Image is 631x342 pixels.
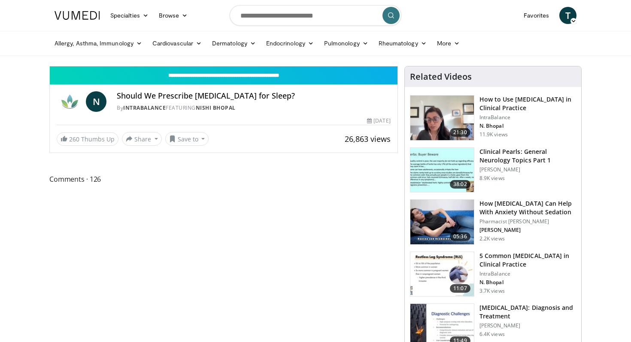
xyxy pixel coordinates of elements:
[479,175,505,182] p: 8.9K views
[479,270,576,277] p: IntraBalance
[479,114,576,121] p: IntraBalance
[410,199,576,245] a: 05:36 How [MEDICAL_DATA] Can Help With Anxiety Without Sedation Pharmacist [PERSON_NAME] [PERSON_...
[123,104,166,111] a: IntraBalance
[49,35,147,52] a: Allergy, Asthma, Immunology
[450,232,470,241] span: 05:36
[479,199,576,216] h3: How [MEDICAL_DATA] Can Help With Anxiety Without Sedation
[230,5,401,26] input: Search topics, interventions
[479,227,576,234] p: [PERSON_NAME]
[559,7,576,24] a: T
[410,96,474,140] img: 662646f3-24dc-48fd-91cb-7f13467e765c.150x105_q85_crop-smart_upscale.jpg
[57,132,118,146] a: 260 Thumbs Up
[122,132,162,146] button: Share
[261,35,319,52] a: Endocrinology
[410,148,474,192] img: 91ec4e47-6cc3-4d45-a77d-be3eb23d61cb.150x105_q85_crop-smart_upscale.jpg
[479,95,576,112] h3: How to Use [MEDICAL_DATA] in Clinical Practice
[479,303,576,321] h3: [MEDICAL_DATA]: Diagnosis and Treatment
[410,147,576,193] a: 38:02 Clinical Pearls: General Neurology Topics Part 1 [PERSON_NAME] 8.9K views
[345,134,391,144] span: 26,863 views
[450,284,470,293] span: 11:07
[479,252,576,269] h3: 5 Common [MEDICAL_DATA] in Clinical Practice
[117,104,391,112] div: By FEATURING
[105,7,154,24] a: Specialties
[479,123,576,129] p: N. Bhopal
[147,35,207,52] a: Cardiovascular
[432,35,465,52] a: More
[207,35,261,52] a: Dermatology
[479,131,508,138] p: 11.9K views
[117,91,391,101] h4: Should We Prescribe [MEDICAL_DATA] for Sleep?
[479,166,576,173] p: [PERSON_NAME]
[519,7,554,24] a: Favorites
[479,288,505,294] p: 3.7K views
[410,252,576,297] a: 11:07 5 Common [MEDICAL_DATA] in Clinical Practice IntraBalance N. Bhopal 3.7K views
[55,11,100,20] img: VuMedi Logo
[373,35,432,52] a: Rheumatology
[479,147,576,165] h3: Clinical Pearls: General Neurology Topics Part 1
[479,322,576,329] p: [PERSON_NAME]
[410,95,576,141] a: 21:30 How to Use [MEDICAL_DATA] in Clinical Practice IntraBalance N. Bhopal 11.9K views
[196,104,236,111] a: Nishi Bhopal
[410,72,472,82] h4: Related Videos
[479,331,505,338] p: 6.4K views
[450,128,470,137] span: 21:30
[479,279,576,286] p: N. Bhopal
[69,135,79,143] span: 260
[57,91,82,112] img: IntraBalance
[86,91,106,112] a: N
[410,200,474,244] img: 7bfe4765-2bdb-4a7e-8d24-83e30517bd33.150x105_q85_crop-smart_upscale.jpg
[165,132,209,146] button: Save to
[479,218,576,225] p: Pharmacist [PERSON_NAME]
[49,174,398,185] span: Comments 126
[154,7,193,24] a: Browse
[479,235,505,242] p: 2.2K views
[367,117,390,125] div: [DATE]
[450,180,470,189] span: 38:02
[319,35,373,52] a: Pulmonology
[410,252,474,297] img: e41a58fc-c8b3-4e06-accc-3dd0b2ae14cc.150x105_q85_crop-smart_upscale.jpg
